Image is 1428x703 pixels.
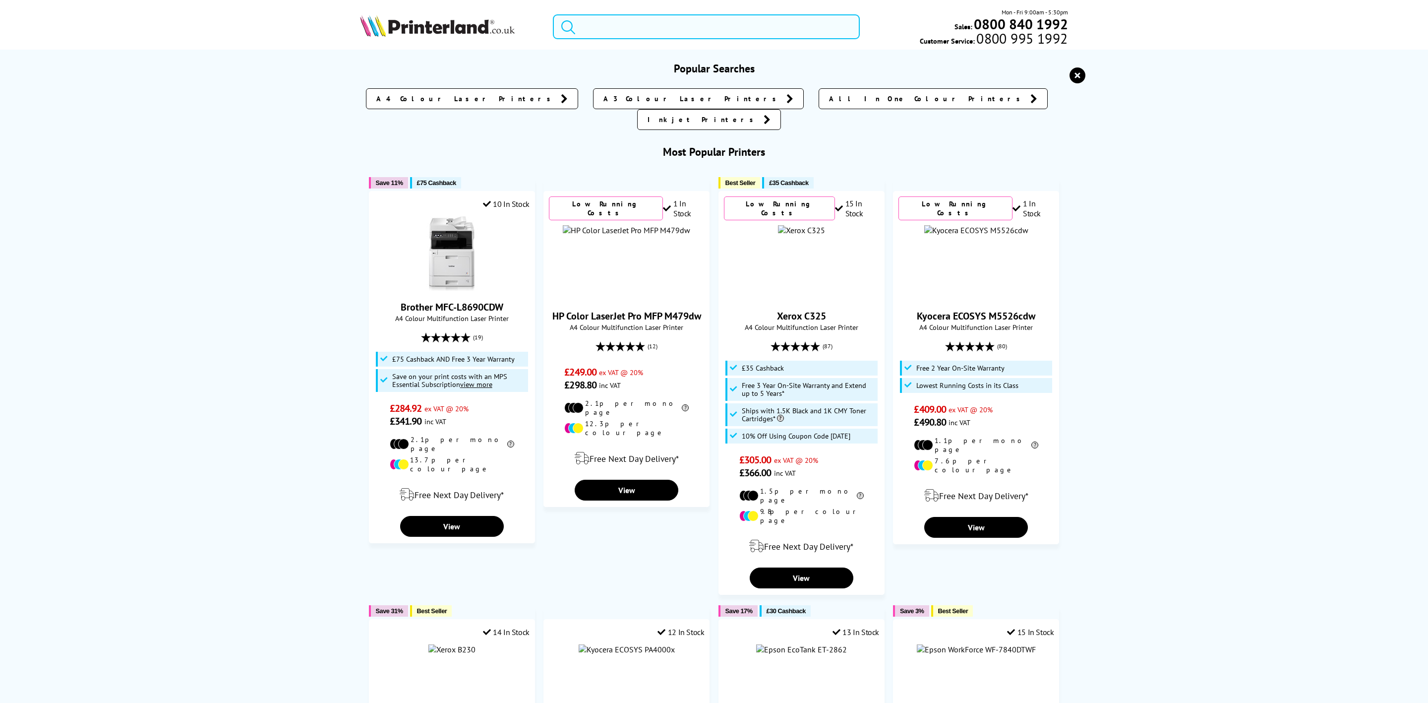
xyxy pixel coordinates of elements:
span: Save 17% [725,607,753,615]
span: Save 3% [900,607,924,615]
span: Ships with 1.5K Black and 1K CMY Toner Cartridges* [742,407,875,423]
div: 14 In Stock [483,627,530,637]
span: £35 Cashback [769,179,808,187]
button: Save 31% [369,605,408,617]
span: A4 Colour Multifunction Laser Printer [898,322,1054,332]
button: Best Seller [718,177,761,189]
li: 13.7p per colour page [390,455,514,473]
a: Printerland Logo [360,15,540,39]
span: A3 Colour Laser Printers [603,94,781,104]
span: £30 Cashback [767,607,806,615]
span: Free 2 Year On-Site Warranty [916,364,1005,372]
li: 2.1p per mono page [564,399,689,417]
a: A4 Colour Laser Printers [366,88,578,109]
span: (87) [823,337,833,356]
span: £409.00 [914,403,946,416]
button: £75 Cashback [410,177,461,189]
b: 0800 840 1992 [974,15,1068,33]
span: A4 Colour Laser Printers [376,94,556,104]
span: £284.92 [390,402,422,415]
span: inc VAT [774,468,796,478]
div: Low Running Costs [724,196,835,220]
div: Low Running Costs [898,196,1012,220]
button: Best Seller [410,605,452,617]
li: 1.5p per mono page [739,487,864,505]
img: Kyocera ECOSYS M5526cdw [924,225,1028,235]
h3: Most Popular Printers [360,145,1068,159]
span: £249.00 [564,366,596,379]
button: £30 Cashback [760,605,811,617]
button: Save 17% [718,605,758,617]
span: 10% Off Using Coupon Code [DATE] [742,432,850,440]
button: £35 Cashback [762,177,813,189]
div: 1 In Stock [1012,198,1054,218]
span: £341.90 [390,415,422,428]
a: Brother MFC-L8690CDW [415,283,489,293]
img: Xerox C325 [778,225,825,235]
li: 1.1p per mono page [914,436,1038,454]
div: modal_delivery [898,482,1054,510]
img: Kyocera ECOSYS PA4000x [579,644,675,654]
span: ex VAT @ 20% [949,405,993,414]
input: Search product or brand [553,14,860,39]
div: modal_delivery [549,445,704,472]
a: Kyocera ECOSYS M5526cdw [917,310,1035,322]
h3: Popular Searches [360,62,1068,75]
button: Save 3% [893,605,929,617]
span: Save 11% [376,179,403,187]
span: ex VAT @ 20% [599,368,643,377]
a: 0800 840 1992 [972,19,1068,29]
a: Inkjet Printers [637,109,781,130]
span: Mon - Fri 9:00am - 5:30pm [1002,7,1068,17]
img: Xerox B230 [428,644,476,654]
span: £305.00 [739,453,772,466]
a: View [750,568,853,588]
span: Best Seller [725,179,756,187]
span: A4 Colour Multifunction Laser Printer [374,314,530,323]
img: Printerland Logo [360,15,515,37]
div: 12 In Stock [657,627,704,637]
span: Sales: [954,22,972,31]
a: A3 Colour Laser Printers [593,88,804,109]
div: 10 In Stock [483,199,530,209]
a: View [400,516,504,537]
a: HP Color LaserJet Pro MFP M479dw [552,310,701,322]
a: Brother MFC-L8690CDW [401,301,503,314]
span: (19) [473,328,483,347]
img: Brother MFC-L8690CDW [415,216,489,291]
div: modal_delivery [724,532,879,560]
span: ex VAT @ 20% [774,455,818,465]
span: £490.80 [914,416,946,429]
span: Best Seller [417,607,447,615]
li: 12.3p per colour page [564,419,689,437]
a: Xerox C325 [777,310,826,322]
button: Best Seller [931,605,973,617]
span: Free 3 Year On-Site Warranty and Extend up to 5 Years* [742,382,875,397]
a: All In One Colour Printers [819,88,1048,109]
span: A4 Colour Multifunction Laser Printer [549,322,704,332]
span: A4 Colour Multifunction Laser Printer [724,322,879,332]
span: £35 Cashback [742,364,784,372]
span: ex VAT @ 20% [424,404,469,413]
div: 13 In Stock [833,627,879,637]
img: Epson EcoTank ET-2862 [756,644,847,654]
div: 15 In Stock [1007,627,1054,637]
span: Best Seller [938,607,968,615]
span: Save 31% [376,607,403,615]
div: modal_delivery [374,481,530,509]
span: Save on your print costs with an MPS Essential Subscription [392,372,507,389]
span: (80) [997,337,1007,356]
span: Lowest Running Costs in its Class [916,382,1018,389]
img: Epson WorkForce WF-7840DTWF [917,644,1036,654]
span: inc VAT [949,418,970,427]
li: 7.6p per colour page [914,456,1038,474]
span: Customer Service: [920,34,1068,46]
li: 9.8p per colour page [739,507,864,525]
a: HP Color LaserJet Pro MFP M479dw [563,225,690,235]
span: £75 Cashback [417,179,456,187]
